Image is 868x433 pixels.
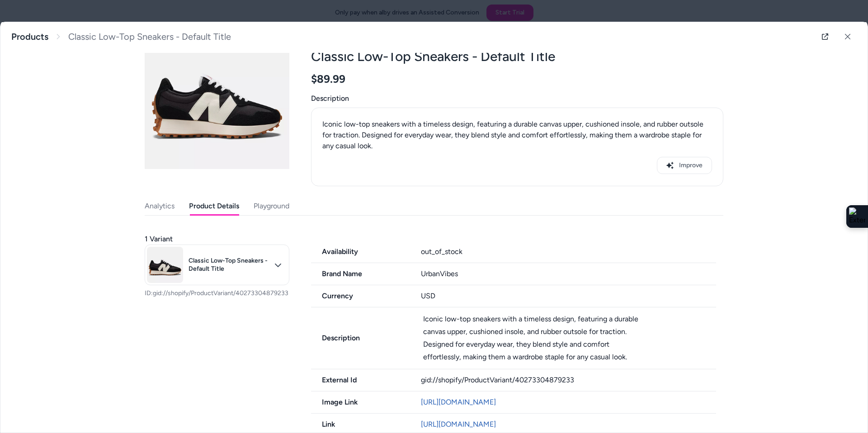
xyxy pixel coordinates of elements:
[421,246,717,257] div: out_of_stock
[311,375,410,386] span: External Id
[421,420,496,428] a: [URL][DOMAIN_NAME]
[311,291,410,301] span: Currency
[421,398,496,406] a: [URL][DOMAIN_NAME]
[145,24,289,169] img: ws327bl_nb_02_i.webp
[145,234,173,245] span: 1 Variant
[189,197,239,215] button: Product Details
[311,268,410,279] span: Brand Name
[322,119,712,151] div: Iconic low-top sneakers with a timeless design, featuring a durable canvas upper, cushioned insol...
[311,333,412,344] span: Description
[423,313,643,363] div: Iconic low-top sneakers with a timeless design, featuring a durable canvas upper, cushioned insol...
[311,93,723,104] span: Description
[11,31,48,42] a: Products
[311,419,410,430] span: Link
[145,245,289,285] button: Classic Low-Top Sneakers - Default Title
[147,247,183,283] img: ws327bl_nb_02_i.webp
[189,257,269,273] span: Classic Low-Top Sneakers - Default Title
[311,72,345,86] span: $89.99
[145,289,289,298] p: ID: gid://shopify/ProductVariant/40273304879233
[68,31,231,42] span: Classic Low-Top Sneakers - Default Title
[421,291,717,301] div: USD
[145,197,175,215] button: Analytics
[421,375,717,386] div: gid://shopify/ProductVariant/40273304879233
[657,157,712,174] button: Improve
[421,268,717,279] div: UrbanVibes
[254,197,289,215] button: Playground
[311,48,723,65] h2: Classic Low-Top Sneakers - Default Title
[11,31,231,42] nav: breadcrumb
[311,397,410,408] span: Image Link
[311,246,410,257] span: Availability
